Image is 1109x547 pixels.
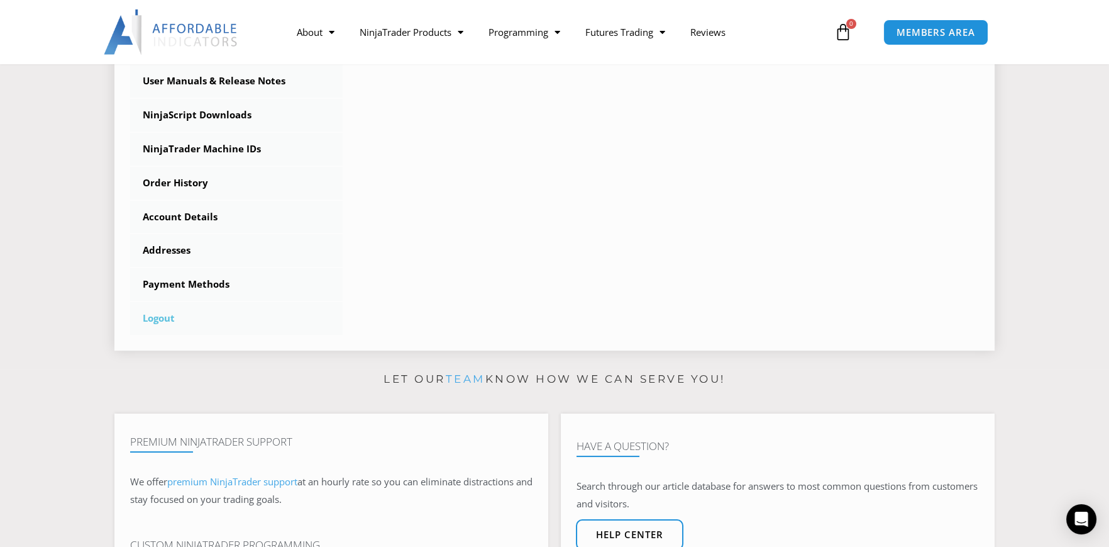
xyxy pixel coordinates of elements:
[846,19,856,29] span: 0
[130,167,343,200] a: Order History
[130,268,343,301] a: Payment Methods
[284,18,347,47] a: About
[347,18,476,47] a: NinjaTrader Products
[130,475,167,488] span: We offer
[446,373,485,385] a: team
[577,478,979,513] p: Search through our article database for answers to most common questions from customers and visit...
[476,18,573,47] a: Programming
[130,234,343,267] a: Addresses
[104,9,239,55] img: LogoAI | Affordable Indicators – NinjaTrader
[883,20,988,45] a: MEMBERS AREA
[130,201,343,234] a: Account Details
[130,99,343,132] a: NinjaScript Downloads
[596,530,663,539] span: Help center
[1066,504,1096,534] div: Open Intercom Messenger
[815,14,871,50] a: 0
[577,440,979,453] h4: Have A Question?
[130,436,532,448] h4: Premium NinjaTrader Support
[284,18,831,47] nav: Menu
[130,475,532,505] span: at an hourly rate so you can eliminate distractions and stay focused on your trading goals.
[678,18,738,47] a: Reviews
[167,475,297,488] a: premium NinjaTrader support
[130,133,343,166] a: NinjaTrader Machine IDs
[130,65,343,98] a: User Manuals & Release Notes
[573,18,678,47] a: Futures Trading
[130,302,343,335] a: Logout
[130,31,343,335] nav: Account pages
[897,28,975,37] span: MEMBERS AREA
[114,369,995,390] p: Let our know how we can serve you!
